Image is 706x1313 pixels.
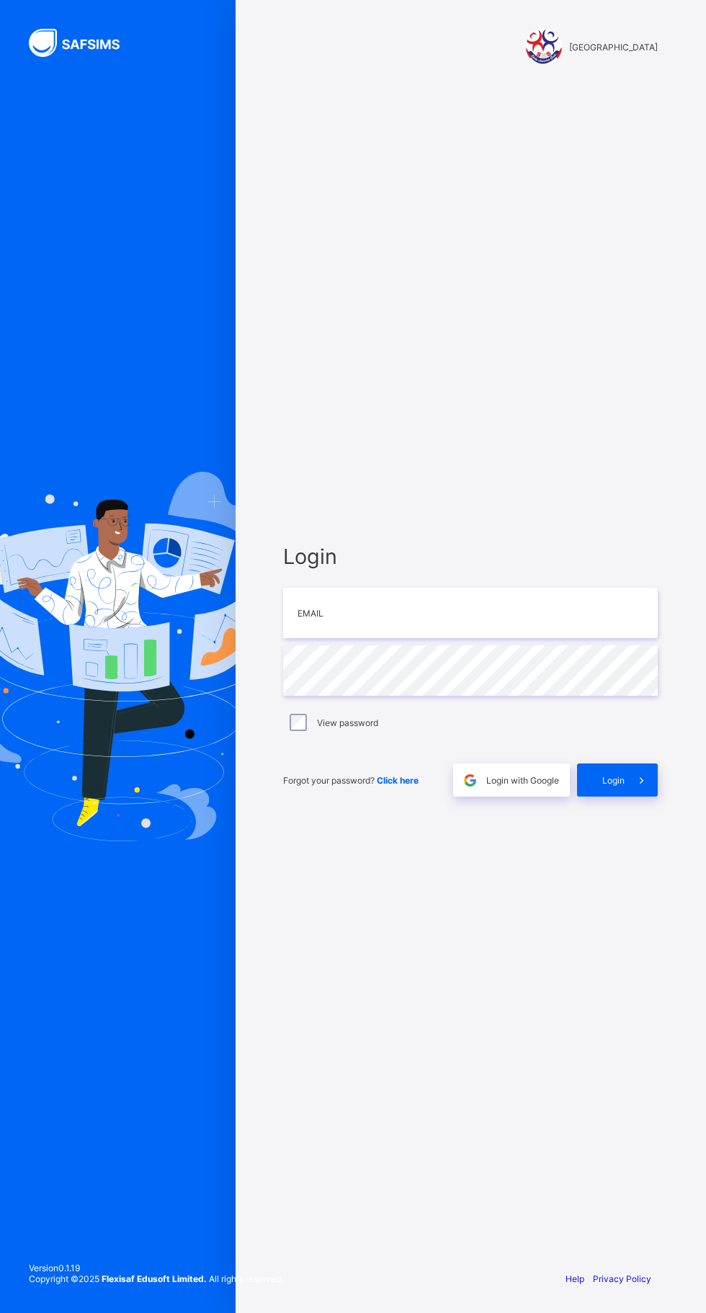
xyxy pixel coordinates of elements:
span: Forgot your password? [283,775,419,786]
label: View password [317,717,378,728]
span: Version 0.1.19 [29,1263,283,1273]
a: Help [566,1273,584,1284]
span: Copyright © 2025 All rights reserved. [29,1273,283,1284]
span: Login with Google [486,775,559,786]
span: [GEOGRAPHIC_DATA] [569,42,658,53]
span: Login [602,775,625,786]
strong: Flexisaf Edusoft Limited. [102,1273,207,1284]
img: SAFSIMS Logo [29,29,137,57]
a: Click here [377,775,419,786]
span: Login [283,544,658,569]
a: Privacy Policy [593,1273,651,1284]
img: google.396cfc9801f0270233282035f929180a.svg [462,772,478,789]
